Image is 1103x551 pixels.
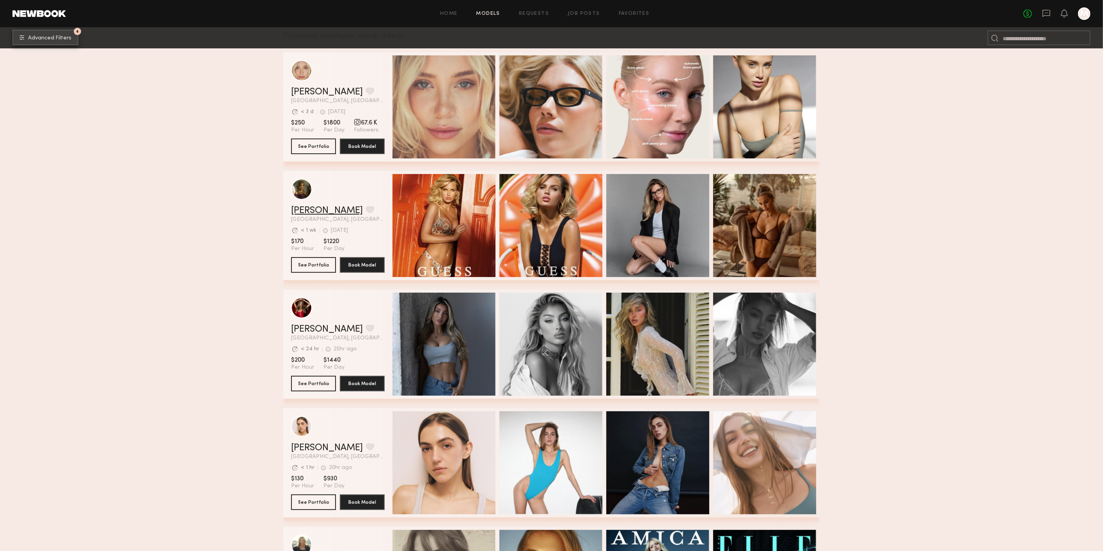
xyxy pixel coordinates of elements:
[340,376,385,391] button: Book Model
[291,376,336,391] button: See Portfolio
[323,119,345,127] span: $1800
[476,11,500,16] a: Models
[28,36,71,41] span: Advanced Filters
[354,127,378,134] span: Followers
[291,127,314,134] span: Per Hour
[301,228,316,233] div: < 1 wk
[291,325,363,334] a: [PERSON_NAME]
[323,483,345,490] span: Per Day
[323,364,345,371] span: Per Day
[519,11,549,16] a: Requests
[334,347,357,352] div: 20hr ago
[323,238,345,245] span: $1220
[291,475,314,483] span: $130
[291,257,336,273] button: See Portfolio
[12,30,78,45] button: 4Advanced Filters
[76,30,79,33] span: 4
[291,245,314,252] span: Per Hour
[291,238,314,245] span: $170
[301,109,314,115] div: < 3 d
[440,11,458,16] a: Home
[331,228,348,233] div: [DATE]
[291,98,385,104] span: [GEOGRAPHIC_DATA], [GEOGRAPHIC_DATA]
[301,347,319,352] div: < 24 hr
[340,139,385,154] button: Book Model
[329,465,352,471] div: 20hr ago
[291,139,336,154] button: See Portfolio
[291,206,363,215] a: [PERSON_NAME]
[291,119,314,127] span: $250
[323,356,345,364] span: $1440
[340,257,385,273] button: Book Model
[354,119,378,127] span: 67.6 K
[291,494,336,510] button: See Portfolio
[291,483,314,490] span: Per Hour
[1078,7,1091,20] a: M
[291,364,314,371] span: Per Hour
[323,127,345,134] span: Per Day
[568,11,600,16] a: Job Posts
[328,109,345,115] div: [DATE]
[291,336,385,341] span: [GEOGRAPHIC_DATA], [GEOGRAPHIC_DATA]
[291,454,385,460] span: [GEOGRAPHIC_DATA], [GEOGRAPHIC_DATA]
[291,443,363,453] a: [PERSON_NAME]
[340,494,385,510] button: Book Model
[291,217,385,222] span: [GEOGRAPHIC_DATA], [GEOGRAPHIC_DATA]
[323,245,345,252] span: Per Day
[301,465,314,471] div: < 1 hr
[291,356,314,364] span: $200
[619,11,650,16] a: Favorites
[291,87,363,97] a: [PERSON_NAME]
[323,475,345,483] span: $930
